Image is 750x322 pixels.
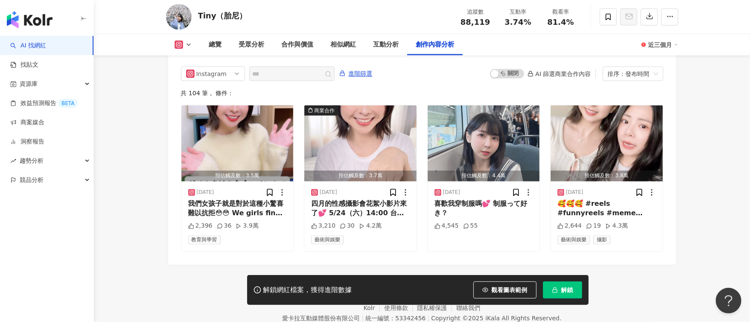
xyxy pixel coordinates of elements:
[557,199,656,219] div: 🥰🥰🥰 #reels #funnyreels #meme #selfie #selfiereels #girl #girls #friendship #real #fyp
[547,18,574,26] span: 81.4%
[551,171,663,181] div: 預估觸及數：3.8萬
[181,171,294,181] div: 預估觸及數：3.5萬
[263,286,352,295] div: 解鎖網紅檔案，獲得進階數據
[20,170,44,190] span: 競品分析
[239,40,265,50] div: 受眾分析
[473,281,537,299] button: 觀看圖表範例
[431,315,561,322] div: Copyright © 2025 All Rights Reserved.
[461,18,490,26] span: 88,119
[311,222,336,231] div: 3,210
[428,105,540,181] button: 預估觸及數：4.4萬
[443,189,461,196] div: [DATE]
[359,222,382,231] div: 4.2萬
[320,189,337,196] div: [DATE]
[528,70,591,77] div: AI 篩選商業合作內容
[551,105,663,181] button: 預估觸及數：3.8萬
[427,315,429,322] span: |
[586,222,601,231] div: 19
[505,18,531,26] span: 3.74%
[10,118,44,127] a: 商案媒合
[181,105,294,181] button: 預估觸及數：3.5萬
[10,158,16,164] span: rise
[236,222,258,231] div: 3.9萬
[605,222,628,231] div: 4.3萬
[188,199,287,219] div: 我們女孩子就是對於這種小驚喜難以抗拒😳😳 We girls find such little surprises irresistible👌🏻
[435,199,533,219] div: 喜歡我穿制服嗎💕 制服って好き？
[428,171,540,181] div: 預估觸及數：4.4萬
[485,315,500,322] a: iKala
[543,281,582,299] button: 解鎖
[593,235,610,245] span: 攝影
[340,222,355,231] div: 30
[166,4,192,30] img: KOL Avatar
[648,38,678,52] div: 近三個月
[416,40,455,50] div: 創作內容分析
[561,287,573,293] span: 解鎖
[10,99,78,108] a: 效益預測報告BETA
[362,315,364,322] span: |
[196,67,224,81] div: Instagram
[417,305,457,312] a: 隱私權保護
[209,40,222,50] div: 總覽
[364,305,384,312] a: Kolr
[20,74,38,94] span: 資源庫
[551,105,663,181] img: post-image
[282,40,314,50] div: 合作與價值
[428,105,540,181] img: post-image
[304,171,417,181] div: 預估觸及數：3.7萬
[217,222,232,231] div: 36
[502,8,534,16] div: 互動率
[188,235,221,245] span: 教育與學習
[282,315,360,322] div: 愛卡拉互動媒體股份有限公司
[608,67,651,81] div: 排序：發布時間
[10,61,38,69] a: 找貼文
[339,67,373,80] button: 進階篩選
[311,199,410,219] div: 四月的性感攝影會花絮小影片來了💕 5/24（六）14:00 台灣女優Tiny性感攝影互動會✨ 說好今年的每個月都至少要跟大家見面一次🐹 報名請私訊 @[DOMAIN_NAME]
[188,222,213,231] div: 2,396
[384,305,417,312] a: 使用條款
[314,106,335,115] div: 商業合作
[197,189,214,196] div: [DATE]
[331,40,356,50] div: 相似網紅
[7,11,53,28] img: logo
[545,8,577,16] div: 觀看率
[311,235,344,245] span: 藝術與娛樂
[10,138,44,146] a: 洞察報告
[181,105,294,181] img: post-image
[463,222,478,231] div: 55
[304,105,417,181] button: 商業合作預估觸及數：3.7萬
[435,222,459,231] div: 4,545
[181,90,663,97] div: 共 104 筆 ， 條件：
[557,235,590,245] span: 藝術與娛樂
[492,287,528,293] span: 觀看圖表範例
[365,315,426,322] div: 統一編號：53342456
[304,105,417,181] img: post-image
[566,189,584,196] div: [DATE]
[198,10,247,21] div: Tiny（胎尼）
[20,151,44,170] span: 趨勢分析
[557,222,582,231] div: 2,644
[349,67,373,81] span: 進階篩選
[459,8,492,16] div: 追蹤數
[456,305,480,312] a: 聯絡我們
[374,40,399,50] div: 互動分析
[10,41,46,50] a: searchAI 找網紅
